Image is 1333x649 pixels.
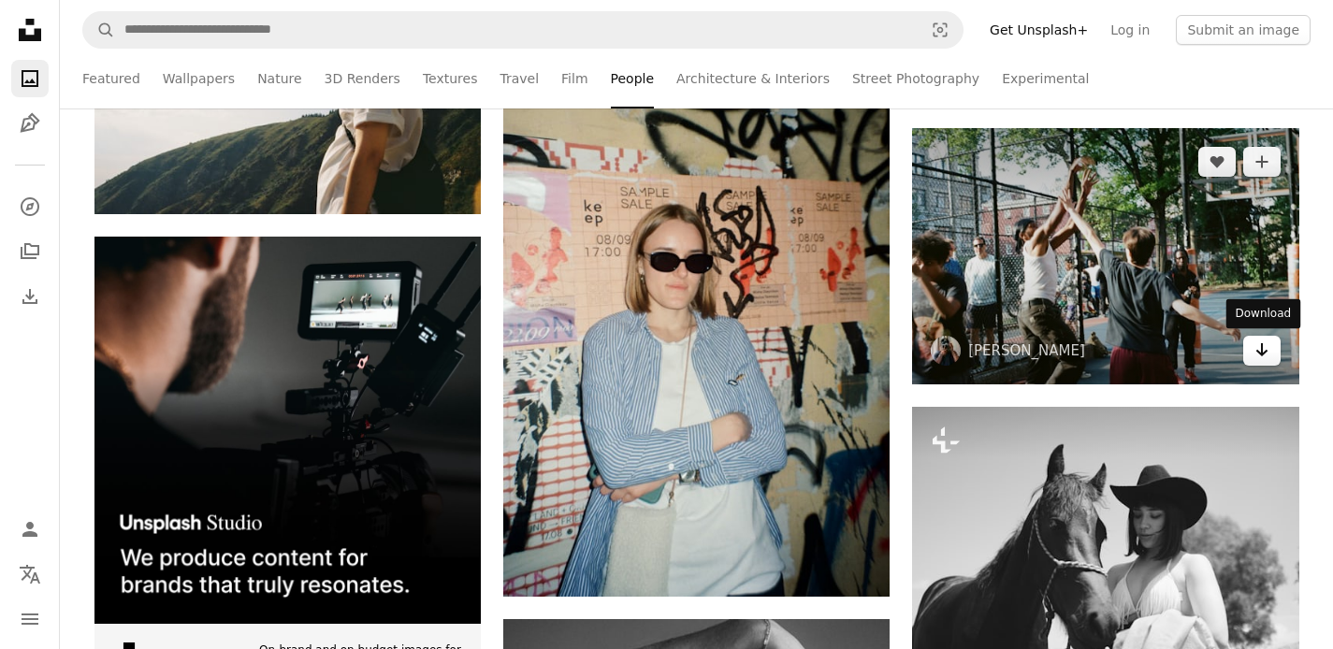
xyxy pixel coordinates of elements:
a: Nature [257,49,301,108]
a: Home — Unsplash [11,11,49,52]
button: Add to Collection [1243,147,1281,177]
a: Film [561,49,587,108]
button: Language [11,555,49,593]
img: file-1715652217532-464736461acbimage [94,237,481,623]
button: Like [1198,147,1236,177]
a: Log in / Sign up [11,511,49,548]
a: Download History [11,278,49,315]
a: Photos [11,60,49,97]
button: Search Unsplash [83,12,115,48]
img: woman in black and white striped long sleeve shirt wearing black sunglasses [503,13,890,596]
a: Woman in cowboy hat with horse [912,526,1298,543]
a: 3D Renders [325,49,400,108]
a: [PERSON_NAME] [968,341,1085,360]
a: Get Unsplash+ [978,15,1099,45]
div: Download [1226,299,1301,329]
a: Experimental [1002,49,1089,108]
a: Architecture & Interiors [676,49,830,108]
a: Featured [82,49,140,108]
a: Explore [11,188,49,225]
img: Go to Bradley Andrews's profile [931,336,961,366]
a: woman in black and white striped long sleeve shirt wearing black sunglasses [503,296,890,313]
button: Menu [11,600,49,638]
img: photo-1749471146101-5cd9577b4629 [912,128,1298,384]
form: Find visuals sitewide [82,11,964,49]
button: Submit an image [1176,15,1311,45]
a: Download [1243,336,1281,366]
button: Visual search [918,12,963,48]
a: Street Photography [852,49,979,108]
a: Log in [1099,15,1161,45]
a: Textures [423,49,478,108]
a: Collections [11,233,49,270]
a: Wallpapers [163,49,235,108]
a: Travel [500,49,539,108]
a: View the photo by Bradley Andrews [912,247,1298,264]
a: Illustrations [11,105,49,142]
